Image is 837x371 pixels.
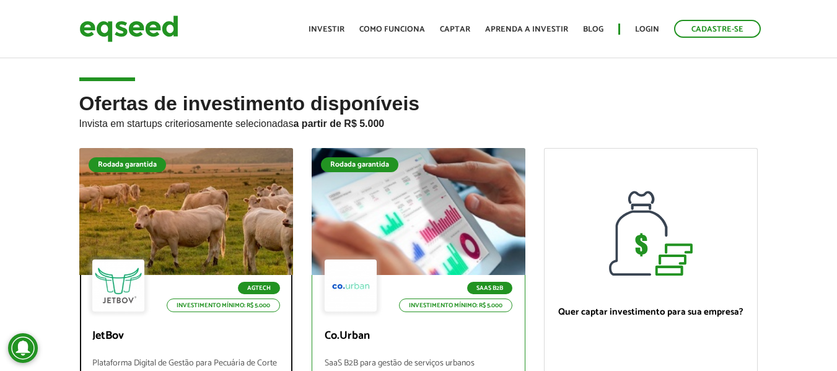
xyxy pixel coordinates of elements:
p: Co.Urban [325,330,512,343]
p: Invista em startups criteriosamente selecionadas [79,115,758,129]
a: Cadastre-se [674,20,761,38]
p: Quer captar investimento para sua empresa? [557,307,745,318]
a: Captar [440,25,470,33]
h2: Ofertas de investimento disponíveis [79,93,758,148]
a: Blog [583,25,603,33]
a: Como funciona [359,25,425,33]
p: SaaS B2B [467,282,512,294]
p: Investimento mínimo: R$ 5.000 [167,299,280,312]
div: Rodada garantida [89,157,166,172]
p: Agtech [238,282,280,294]
strong: a partir de R$ 5.000 [294,118,385,129]
p: Investimento mínimo: R$ 5.000 [399,299,512,312]
img: EqSeed [79,12,178,45]
p: JetBov [92,330,280,343]
a: Login [635,25,659,33]
a: Investir [309,25,344,33]
div: Rodada garantida [321,157,398,172]
a: Aprenda a investir [485,25,568,33]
